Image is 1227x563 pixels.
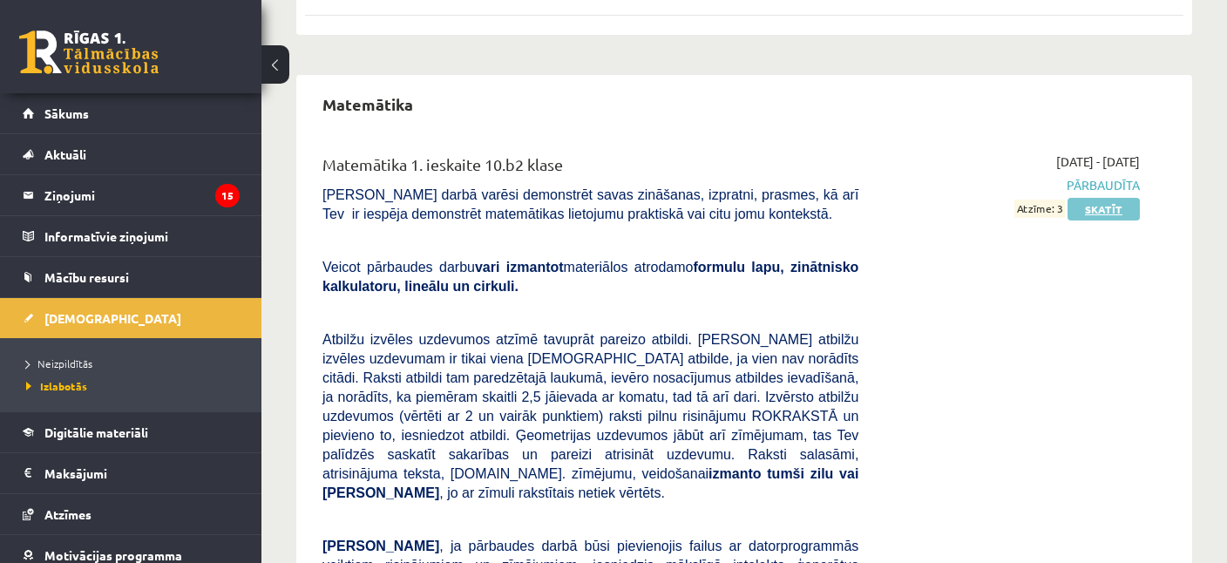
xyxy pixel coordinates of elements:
b: vari izmantot [475,260,564,275]
a: Izlabotās [26,378,244,394]
a: Rīgas 1. Tālmācības vidusskola [19,31,159,74]
a: Neizpildītās [26,356,244,371]
a: Ziņojumi15 [23,175,240,215]
span: Aktuāli [44,146,86,162]
a: Informatīvie ziņojumi [23,216,240,256]
span: Motivācijas programma [44,547,182,563]
a: Maksājumi [23,453,240,493]
b: izmanto [708,466,761,481]
a: Skatīt [1068,198,1140,220]
span: Pārbaudīta [885,176,1140,194]
span: [PERSON_NAME] [322,539,439,553]
span: Atbilžu izvēles uzdevumos atzīmē tavuprāt pareizo atbildi. [PERSON_NAME] atbilžu izvēles uzdevuma... [322,332,858,500]
span: Veicot pārbaudes darbu materiālos atrodamo [322,260,858,294]
a: Mācību resursi [23,257,240,297]
a: Atzīmes [23,494,240,534]
a: Digitālie materiāli [23,412,240,452]
b: formulu lapu, zinātnisko kalkulatoru, lineālu un cirkuli. [322,260,858,294]
legend: Ziņojumi [44,175,240,215]
span: Sākums [44,105,89,121]
span: Atzīme: 3 [1014,200,1065,218]
h2: Matemātika [305,84,430,125]
span: [PERSON_NAME] darbā varēsi demonstrēt savas zināšanas, izpratni, prasmes, kā arī Tev ir iespēja d... [322,187,858,221]
legend: Maksājumi [44,453,240,493]
span: Digitālie materiāli [44,424,148,440]
a: [DEMOGRAPHIC_DATA] [23,298,240,338]
span: Izlabotās [26,379,87,393]
span: [DATE] - [DATE] [1056,153,1140,171]
div: Matemātika 1. ieskaite 10.b2 klase [322,153,858,185]
span: Atzīmes [44,506,92,522]
a: Sākums [23,93,240,133]
legend: Informatīvie ziņojumi [44,216,240,256]
i: 15 [215,184,240,207]
span: Mācību resursi [44,269,129,285]
span: [DEMOGRAPHIC_DATA] [44,310,181,326]
a: Aktuāli [23,134,240,174]
span: Neizpildītās [26,356,92,370]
